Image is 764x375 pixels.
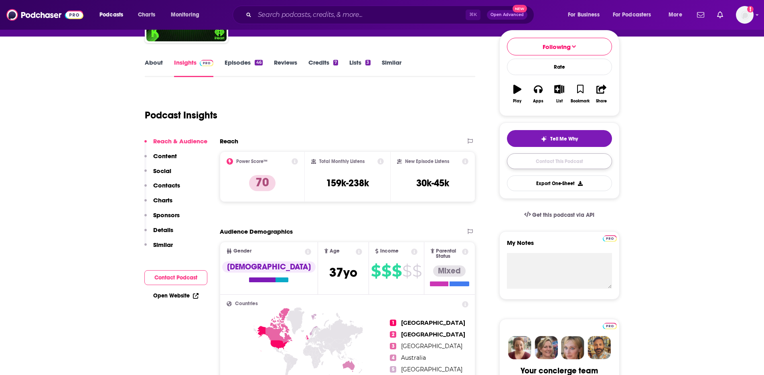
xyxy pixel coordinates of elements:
[714,8,726,22] a: Show notifications dropdown
[416,177,449,189] h3: 30k-45k
[144,152,177,167] button: Content
[144,167,171,182] button: Social
[401,354,426,361] span: Australia
[412,265,422,277] span: $
[694,8,707,22] a: Show notifications dropdown
[507,239,612,253] label: My Notes
[571,99,590,104] div: Bookmark
[153,167,171,175] p: Social
[588,336,611,359] img: Jon Profile
[274,59,297,77] a: Reviews
[171,9,199,20] span: Monitoring
[401,331,465,338] span: [GEOGRAPHIC_DATA]
[532,212,594,218] span: Get this podcast via API
[663,8,692,21] button: open menu
[94,8,134,21] button: open menu
[507,175,612,191] button: Export One-Sheet
[144,196,172,211] button: Charts
[533,99,543,104] div: Apps
[144,270,207,285] button: Contact Podcast
[736,6,754,24] span: Logged in as heidiv
[308,59,338,77] a: Credits7
[466,10,480,20] span: ⌘ K
[556,99,563,104] div: List
[329,265,357,280] span: 37 yo
[319,159,365,164] h2: Total Monthly Listens
[392,265,401,277] span: $
[507,153,612,169] a: Contact This Podcast
[222,261,316,273] div: [DEMOGRAPHIC_DATA]
[235,301,258,306] span: Countries
[561,336,584,359] img: Jules Profile
[249,175,276,191] p: 70
[513,99,521,104] div: Play
[381,265,391,277] span: $
[613,9,651,20] span: For Podcasters
[174,59,214,77] a: InsightsPodchaser Pro
[371,265,381,277] span: $
[550,136,578,142] span: Tell Me Why
[736,6,754,24] img: User Profile
[507,59,612,75] div: Rate
[240,6,542,24] div: Search podcasts, credits, & more...
[507,38,612,55] button: Following
[153,292,199,299] a: Open Website
[255,8,466,21] input: Search podcasts, credits, & more...
[390,355,396,361] span: 4
[144,241,173,256] button: Similar
[153,211,180,219] p: Sponsors
[145,59,163,77] a: About
[507,79,528,108] button: Play
[330,249,340,254] span: Age
[220,228,293,235] h2: Audience Demographics
[487,10,527,20] button: Open AdvancedNew
[507,130,612,147] button: tell me why sparkleTell Me Why
[138,9,155,20] span: Charts
[433,265,466,277] div: Mixed
[153,241,173,249] p: Similar
[153,137,207,145] p: Reach & Audience
[349,59,370,77] a: Lists3
[390,366,396,373] span: 5
[144,137,207,152] button: Reach & Audience
[518,205,601,225] a: Get this podcast via API
[401,319,465,326] span: [GEOGRAPHIC_DATA]
[153,196,172,204] p: Charts
[568,9,600,20] span: For Business
[570,79,591,108] button: Bookmark
[200,60,214,66] img: Podchaser Pro
[401,366,462,373] span: [GEOGRAPHIC_DATA]
[603,234,617,242] a: Pro website
[513,5,527,12] span: New
[508,336,531,359] img: Sydney Profile
[402,265,411,277] span: $
[165,8,210,21] button: open menu
[365,60,370,65] div: 3
[145,109,217,121] h1: Podcast Insights
[144,226,173,241] button: Details
[236,159,268,164] h2: Power Score™
[333,60,338,65] div: 7
[225,59,262,77] a: Episodes46
[326,177,369,189] h3: 159k-238k
[596,99,607,104] div: Share
[562,8,610,21] button: open menu
[543,43,571,51] span: Following
[747,6,754,12] svg: Add a profile image
[736,6,754,24] button: Show profile menu
[608,8,663,21] button: open menu
[255,60,262,65] div: 46
[603,235,617,242] img: Podchaser Pro
[382,59,401,77] a: Similar
[390,331,396,338] span: 2
[144,181,180,196] button: Contacts
[233,249,251,254] span: Gender
[401,342,462,350] span: [GEOGRAPHIC_DATA]
[436,249,461,259] span: Parental Status
[220,137,238,145] h2: Reach
[549,79,569,108] button: List
[603,323,617,329] img: Podchaser Pro
[380,249,399,254] span: Income
[153,226,173,234] p: Details
[153,152,177,160] p: Content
